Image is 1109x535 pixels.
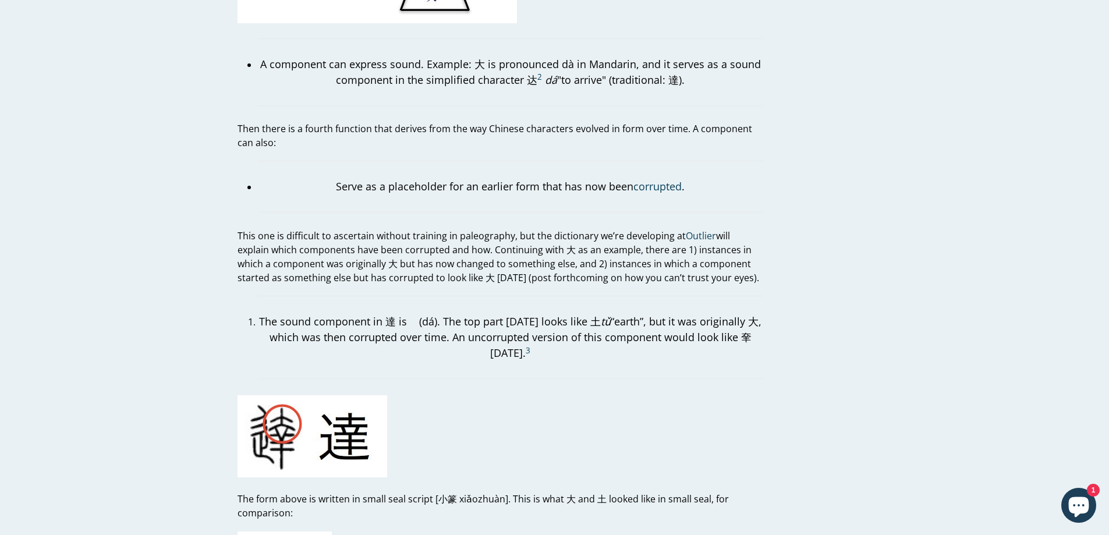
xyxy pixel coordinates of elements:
p: A component can express sound. Example: 大 is pronounced dà in Mandarin, and it serves as a sound ... [258,56,763,88]
p: Then there is a fourth function that derives from the way Chinese characters evolved in form over... [238,122,763,150]
em: dá [545,73,557,87]
p: Serve as a placeholder for an earlier form that has now been . [258,179,763,194]
span: Outlier [686,229,716,242]
a: 3 [526,346,530,360]
span: corrupted [633,179,682,193]
a: 2 [537,73,542,87]
sup: 2 [537,72,542,82]
sup: 3 [526,345,530,356]
em: tǔ [601,314,611,328]
a: corrupted [633,179,682,194]
p: The sound component in 達 is 𦍒 (dá). The top part [DATE] looks like 土 “earth”, but it was original... [258,314,763,361]
p: This one is difficult to ascertain without training in paleography, but the dictionary we’re deve... [238,229,763,285]
a: Outlier [686,229,716,243]
p: The form above is written in small seal script [小篆 xiǎozhuàn]. This is what 大 and 土 looked like i... [238,492,763,520]
inbox-online-store-chat: Shopify online store chat [1058,488,1100,526]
